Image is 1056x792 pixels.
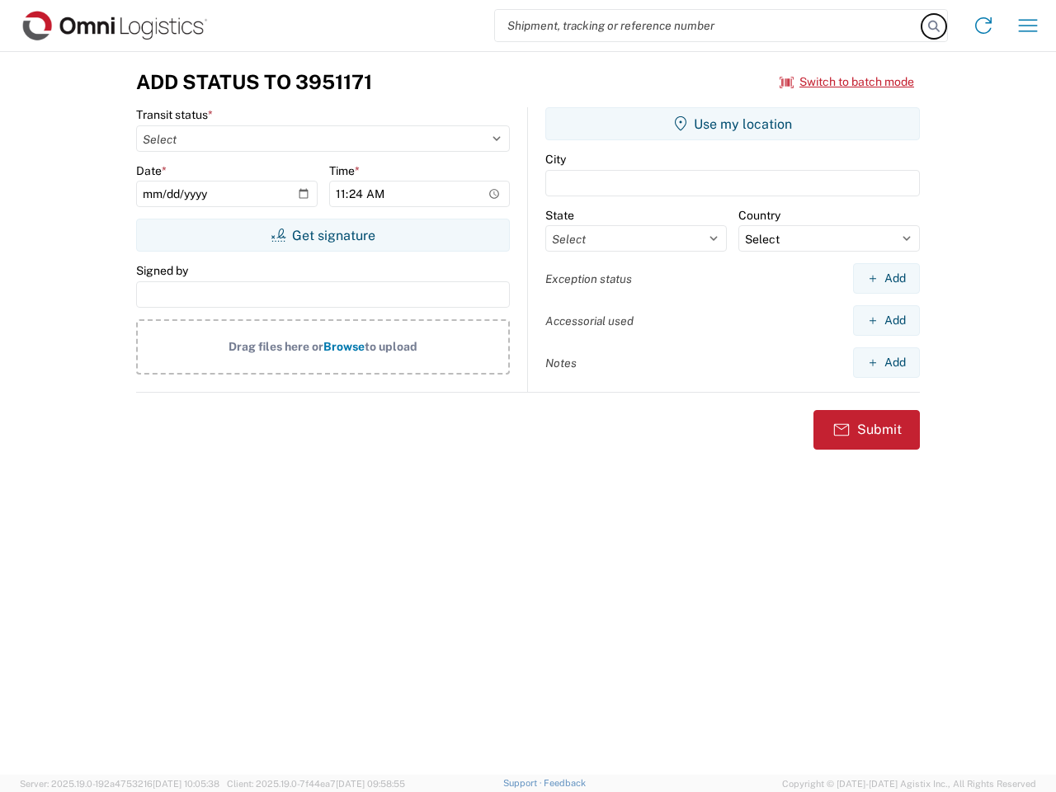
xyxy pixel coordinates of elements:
span: Copyright © [DATE]-[DATE] Agistix Inc., All Rights Reserved [782,776,1036,791]
span: Server: 2025.19.0-192a4753216 [20,779,219,789]
button: Submit [813,410,920,450]
button: Add [853,347,920,378]
button: Add [853,305,920,336]
label: Time [329,163,360,178]
h3: Add Status to 3951171 [136,70,372,94]
span: Browse [323,340,365,353]
label: Exception status [545,271,632,286]
label: Accessorial used [545,313,634,328]
button: Add [853,263,920,294]
span: [DATE] 09:58:55 [336,779,405,789]
span: to upload [365,340,417,353]
label: Date [136,163,167,178]
button: Switch to batch mode [780,68,914,96]
label: City [545,152,566,167]
button: Use my location [545,107,920,140]
button: Get signature [136,219,510,252]
span: [DATE] 10:05:38 [153,779,219,789]
a: Feedback [544,778,586,788]
input: Shipment, tracking or reference number [495,10,922,41]
span: Client: 2025.19.0-7f44ea7 [227,779,405,789]
label: Signed by [136,263,188,278]
a: Support [503,778,544,788]
label: State [545,208,574,223]
label: Notes [545,356,577,370]
span: Drag files here or [229,340,323,353]
label: Transit status [136,107,213,122]
label: Country [738,208,780,223]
